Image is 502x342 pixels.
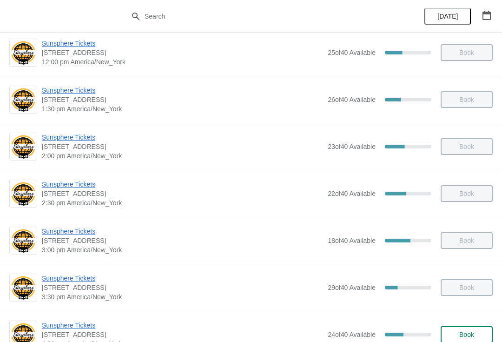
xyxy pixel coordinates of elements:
span: Sunsphere Tickets [42,86,323,95]
img: Sunsphere Tickets | 810 Clinch Avenue, Knoxville, TN, USA | 1:30 pm America/New_York [10,87,37,113]
span: 2:00 pm America/New_York [42,151,323,161]
img: Sunsphere Tickets | 810 Clinch Avenue, Knoxville, TN, USA | 3:30 pm America/New_York [10,275,37,301]
span: Sunsphere Tickets [42,39,323,48]
span: Sunsphere Tickets [42,133,323,142]
span: [STREET_ADDRESS] [42,48,323,57]
span: 23 of 40 Available [328,143,376,150]
span: Sunsphere Tickets [42,180,323,189]
span: 1:30 pm America/New_York [42,104,323,114]
span: [STREET_ADDRESS] [42,236,323,245]
span: 25 of 40 Available [328,49,376,56]
img: Sunsphere Tickets | 810 Clinch Avenue, Knoxville, TN, USA | 2:30 pm America/New_York [10,181,37,207]
span: Book [459,331,474,338]
span: 18 of 40 Available [328,237,376,244]
span: [STREET_ADDRESS] [42,189,323,198]
span: [STREET_ADDRESS] [42,142,323,151]
span: [STREET_ADDRESS] [42,95,323,104]
button: [DATE] [424,8,471,25]
span: 12:00 pm America/New_York [42,57,323,67]
span: Sunsphere Tickets [42,274,323,283]
span: 3:30 pm America/New_York [42,292,323,302]
img: Sunsphere Tickets | 810 Clinch Avenue, Knoxville, TN, USA | 12:00 pm America/New_York [10,40,37,66]
span: 24 of 40 Available [328,331,376,338]
span: [STREET_ADDRESS] [42,283,323,292]
span: 29 of 40 Available [328,284,376,291]
span: 2:30 pm America/New_York [42,198,323,208]
span: Sunsphere Tickets [42,227,323,236]
img: Sunsphere Tickets | 810 Clinch Avenue, Knoxville, TN, USA | 2:00 pm America/New_York [10,134,37,160]
img: Sunsphere Tickets | 810 Clinch Avenue, Knoxville, TN, USA | 3:00 pm America/New_York [10,228,37,254]
span: [STREET_ADDRESS] [42,330,323,339]
span: Sunsphere Tickets [42,321,323,330]
input: Search [144,8,376,25]
span: 3:00 pm America/New_York [42,245,323,255]
span: 26 of 40 Available [328,96,376,103]
span: [DATE] [437,13,458,20]
span: 22 of 40 Available [328,190,376,197]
